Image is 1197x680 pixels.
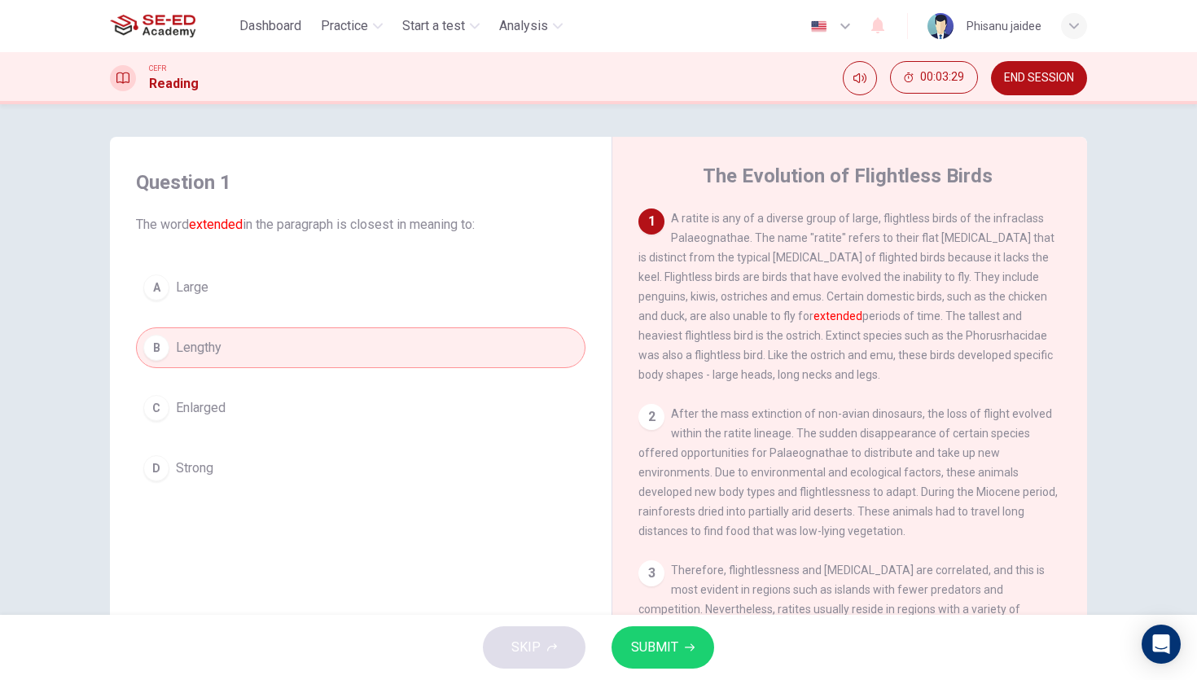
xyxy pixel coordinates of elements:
button: BLengthy [136,327,585,368]
a: SE-ED Academy logo [110,10,233,42]
font: extended [813,309,862,322]
span: Lengthy [176,338,221,358]
div: Hide [890,61,978,95]
span: Practice [321,16,368,36]
div: B [143,335,169,361]
span: SUBMIT [631,636,678,659]
span: Dashboard [239,16,301,36]
div: 3 [638,560,664,586]
div: 1 [638,208,664,235]
img: Profile picture [927,13,954,39]
div: Open Intercom Messenger [1142,625,1181,664]
span: Large [176,278,208,297]
span: After the mass extinction of non-avian dinosaurs, the loss of flight evolved within the ratite li... [638,407,1058,537]
span: Analysis [499,16,548,36]
div: C [143,395,169,421]
button: 00:03:29 [890,61,978,94]
div: A [143,274,169,301]
span: A ratite is any of a diverse group of large, flightless birds of the infraclass Palaeognathae. Th... [638,212,1054,381]
div: Mute [843,61,877,95]
div: 2 [638,404,664,430]
span: END SESSION [1004,72,1074,85]
span: Strong [176,458,213,478]
button: Practice [314,11,389,41]
img: SE-ED Academy logo [110,10,195,42]
img: en [809,20,829,33]
button: ALarge [136,267,585,308]
div: D [143,455,169,481]
button: SUBMIT [612,626,714,669]
font: extended [189,217,243,232]
span: CEFR [149,63,166,74]
span: Start a test [402,16,465,36]
button: END SESSION [991,61,1087,95]
h1: Reading [149,74,199,94]
span: The word in the paragraph is closest in meaning to: [136,215,585,235]
button: DStrong [136,448,585,489]
button: Dashboard [233,11,308,41]
button: CEnlarged [136,388,585,428]
div: Phisanu jaidee [967,16,1041,36]
h4: Question 1 [136,169,585,195]
span: 00:03:29 [920,71,964,84]
button: Analysis [493,11,569,41]
h4: The Evolution of Flightless Birds [703,163,993,189]
button: Start a test [396,11,486,41]
span: Enlarged [176,398,226,418]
